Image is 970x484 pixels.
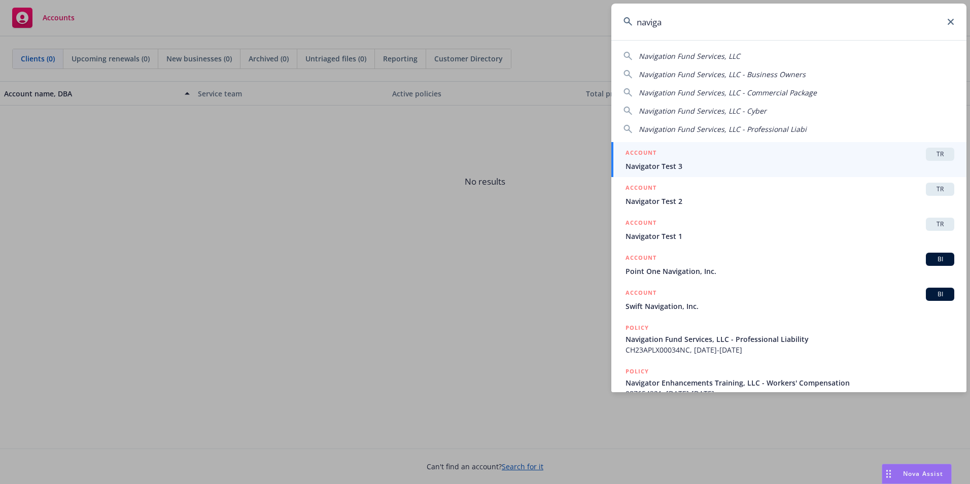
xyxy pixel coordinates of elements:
h5: ACCOUNT [626,148,656,160]
h5: ACCOUNT [626,253,656,265]
span: TR [930,185,950,194]
span: Navigator Enhancements Training, LLC - Workers' Compensation [626,377,954,388]
span: Swift Navigation, Inc. [626,301,954,312]
h5: POLICY [626,366,649,376]
a: ACCOUNTTRNavigator Test 3 [611,142,966,177]
span: Navigation Fund Services, LLC - Business Owners [639,70,806,79]
span: Nova Assist [903,469,943,478]
h5: ACCOUNT [626,183,656,195]
button: Nova Assist [882,464,952,484]
span: Navigator Test 1 [626,231,954,241]
span: Navigator Test 3 [626,161,954,171]
h5: POLICY [626,323,649,333]
span: Navigation Fund Services, LLC - Commercial Package [639,88,817,97]
span: TR [930,220,950,229]
a: ACCOUNTBISwift Navigation, Inc. [611,282,966,317]
a: POLICYNavigator Enhancements Training, LLC - Workers' Compensation987654321, [DATE]-[DATE] [611,361,966,404]
input: Search... [611,4,966,40]
span: TR [930,150,950,159]
span: Navigation Fund Services, LLC [639,51,740,61]
a: ACCOUNTTRNavigator Test 1 [611,212,966,247]
span: BI [930,290,950,299]
span: 987654321, [DATE]-[DATE] [626,388,954,399]
div: Drag to move [882,464,895,483]
span: BI [930,255,950,264]
span: CH23APLX00034NC, [DATE]-[DATE] [626,344,954,355]
span: Navigation Fund Services, LLC - Professional Liability [626,334,954,344]
span: Navigator Test 2 [626,196,954,206]
a: ACCOUNTBIPoint One Navigation, Inc. [611,247,966,282]
span: Navigation Fund Services, LLC - Professional Liabi [639,124,807,134]
span: Point One Navigation, Inc. [626,266,954,276]
a: POLICYNavigation Fund Services, LLC - Professional LiabilityCH23APLX00034NC, [DATE]-[DATE] [611,317,966,361]
span: Navigation Fund Services, LLC - Cyber [639,106,767,116]
a: ACCOUNTTRNavigator Test 2 [611,177,966,212]
h5: ACCOUNT [626,218,656,230]
h5: ACCOUNT [626,288,656,300]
